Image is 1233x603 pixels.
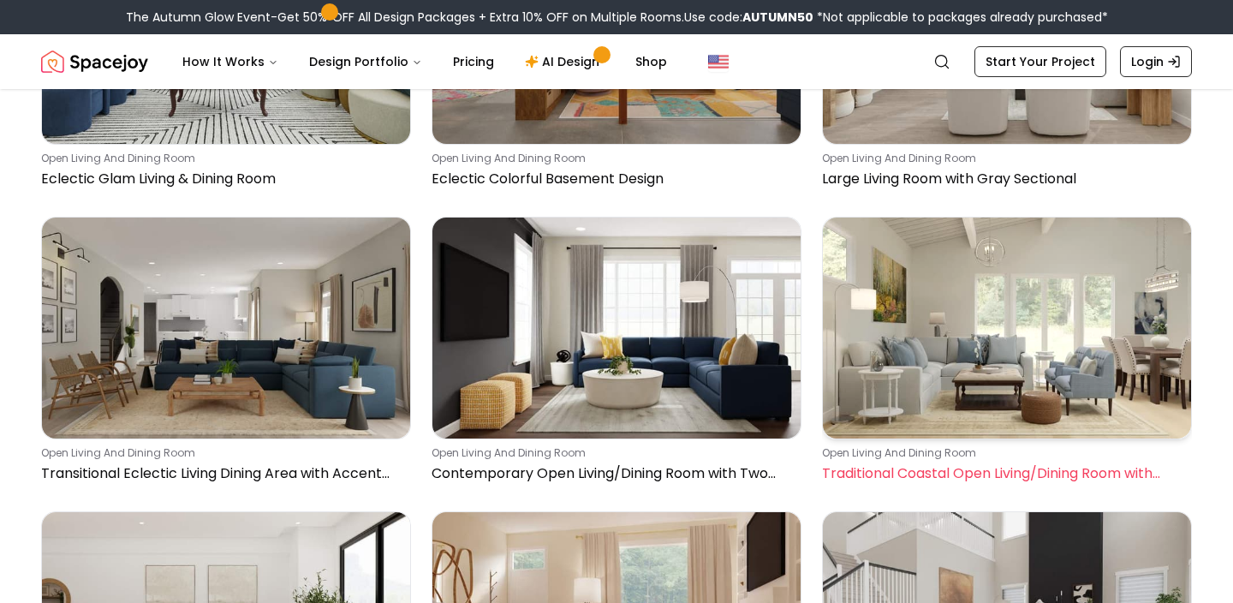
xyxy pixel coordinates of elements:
button: Design Portfolio [295,45,436,79]
p: Eclectic Glam Living & Dining Room [41,169,404,189]
nav: Global [41,34,1192,89]
p: open living and dining room [432,152,795,165]
p: open living and dining room [822,152,1185,165]
a: Pricing [439,45,508,79]
nav: Main [169,45,681,79]
p: open living and dining room [41,446,404,460]
span: Use code: [684,9,813,26]
div: The Autumn Glow Event-Get 50% OFF All Design Packages + Extra 10% OFF on Multiple Rooms. [126,9,1108,26]
b: AUTUMN50 [742,9,813,26]
p: open living and dining room [822,446,1185,460]
a: Traditional Coastal Open Living/Dining Room with Sectionalopen living and dining roomTraditional ... [822,217,1192,491]
img: Traditional Coastal Open Living/Dining Room with Sectional [823,218,1191,439]
a: Shop [622,45,681,79]
p: Contemporary Open Living/Dining Room with Two Seating Areas [432,463,795,484]
p: Transitional Eclectic Living Dining Area with Accent Wall [41,463,404,484]
p: Eclectic Colorful Basement Design [432,169,795,189]
a: Transitional Eclectic Living Dining Area with Accent Wallopen living and dining roomTransitional ... [41,217,411,491]
img: United States [708,51,729,72]
img: Spacejoy Logo [41,45,148,79]
p: open living and dining room [41,152,404,165]
a: Spacejoy [41,45,148,79]
p: Large Living Room with Gray Sectional [822,169,1185,189]
p: Traditional Coastal Open Living/Dining Room with Sectional [822,463,1185,484]
img: Transitional Eclectic Living Dining Area with Accent Wall [42,218,410,439]
span: *Not applicable to packages already purchased* [813,9,1108,26]
a: AI Design [511,45,618,79]
button: How It Works [169,45,292,79]
a: Start Your Project [974,46,1106,77]
img: Contemporary Open Living/Dining Room with Two Seating Areas [432,218,801,439]
p: open living and dining room [432,446,795,460]
a: Contemporary Open Living/Dining Room with Two Seating Areasopen living and dining roomContemporar... [432,217,801,491]
a: Login [1120,46,1192,77]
